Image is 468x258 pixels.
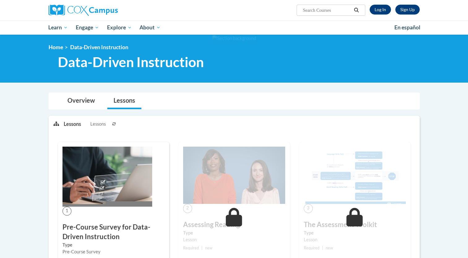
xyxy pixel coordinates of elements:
[62,248,165,255] div: Pre-Course Survey
[62,207,71,216] span: 1
[183,147,285,204] img: Course Image
[61,93,101,109] a: Overview
[103,20,136,35] a: Explore
[304,230,406,236] label: Type
[183,236,285,243] div: Lesson
[107,24,132,31] span: Explore
[58,54,204,70] span: Data-Driven Instruction
[140,24,161,31] span: About
[72,20,103,35] a: Engage
[212,35,256,42] img: Section background
[62,222,165,242] h3: Pre-Course Survey for Data-Driven Instruction
[304,236,406,243] div: Lesson
[70,44,128,50] span: Data-Driven Instruction
[322,246,323,250] span: |
[135,20,165,35] a: About
[107,93,141,109] a: Lessons
[90,121,106,127] span: Lessons
[205,246,213,250] span: new
[370,5,391,15] a: Log In
[62,242,165,248] label: Type
[304,220,406,230] h3: The Assessment Toolkit
[304,204,313,213] span: 3
[390,21,424,34] a: En español
[49,5,166,16] a: Cox Campus
[352,6,361,14] button: Search
[48,24,68,31] span: Learn
[76,24,99,31] span: Engage
[304,246,320,250] span: Required
[304,147,406,204] img: Course Image
[64,121,81,127] p: Lessons
[201,246,203,250] span: |
[183,220,285,230] h3: Assessing Reading
[49,5,118,16] img: Cox Campus
[62,147,152,207] img: Course Image
[45,20,72,35] a: Learn
[39,20,429,35] div: Main menu
[395,5,420,15] a: Register
[183,246,199,250] span: Required
[326,246,333,250] span: new
[183,204,192,213] span: 2
[394,24,420,31] span: En español
[183,230,285,236] label: Type
[302,6,352,14] input: Search Courses
[49,44,63,50] a: Home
